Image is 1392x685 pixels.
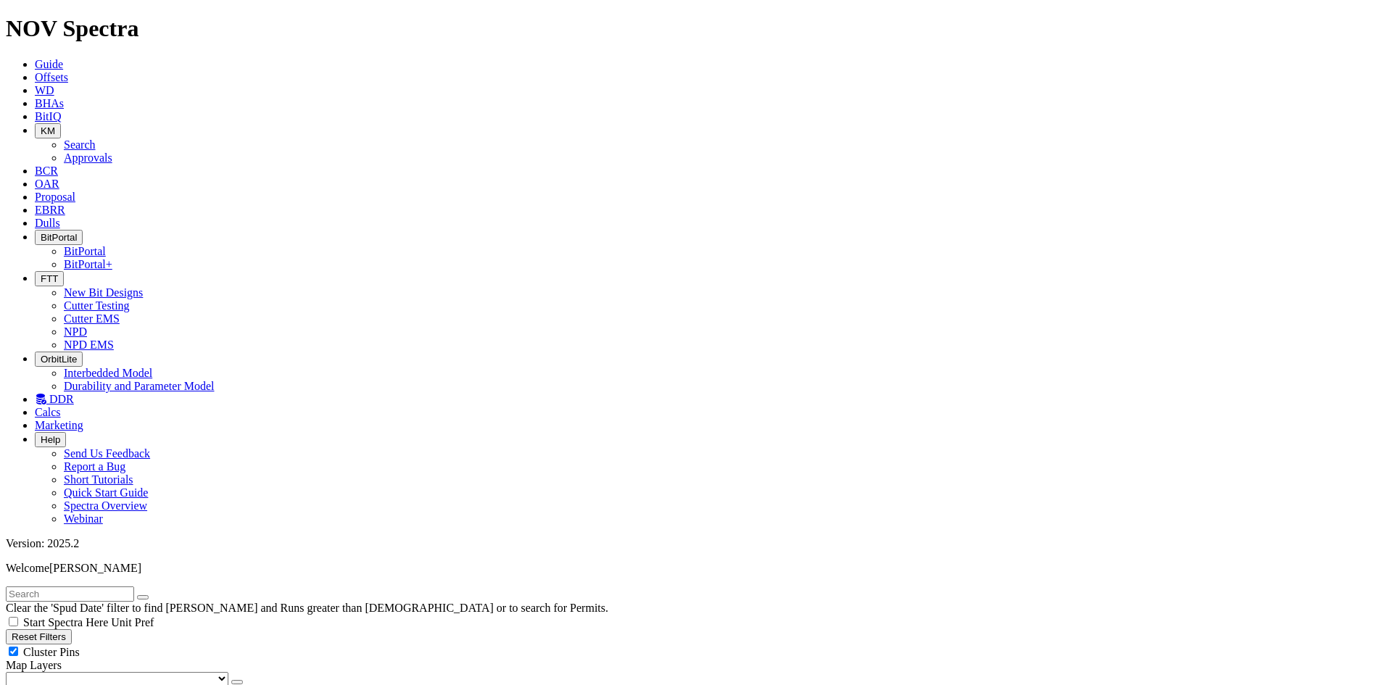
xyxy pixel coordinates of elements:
[64,151,112,164] a: Approvals
[35,97,64,109] a: BHAs
[49,562,141,574] span: [PERSON_NAME]
[64,286,143,299] a: New Bit Designs
[64,486,148,499] a: Quick Start Guide
[64,499,147,512] a: Spectra Overview
[23,646,80,658] span: Cluster Pins
[64,367,152,379] a: Interbedded Model
[41,354,77,365] span: OrbitLite
[6,15,1386,42] h1: NOV Spectra
[35,230,83,245] button: BitPortal
[64,325,87,338] a: NPD
[64,447,150,460] a: Send Us Feedback
[64,258,112,270] a: BitPortal+
[35,393,74,405] a: DDR
[6,537,1386,550] div: Version: 2025.2
[64,473,133,486] a: Short Tutorials
[111,616,154,628] span: Unit Pref
[35,123,61,138] button: KM
[35,84,54,96] a: WD
[35,110,61,123] a: BitIQ
[64,460,125,473] a: Report a Bug
[64,512,103,525] a: Webinar
[64,299,130,312] a: Cutter Testing
[35,419,83,431] a: Marketing
[35,204,65,216] a: EBRR
[9,617,18,626] input: Start Spectra Here
[35,191,75,203] a: Proposal
[64,245,106,257] a: BitPortal
[41,273,58,284] span: FTT
[35,58,63,70] a: Guide
[6,659,62,671] span: Map Layers
[64,312,120,325] a: Cutter EMS
[64,138,96,151] a: Search
[64,380,215,392] a: Durability and Parameter Model
[6,586,134,602] input: Search
[6,602,608,614] span: Clear the 'Spud Date' filter to find [PERSON_NAME] and Runs greater than [DEMOGRAPHIC_DATA] or to...
[35,352,83,367] button: OrbitLite
[35,217,60,229] a: Dulls
[64,339,114,351] a: NPD EMS
[6,629,72,644] button: Reset Filters
[35,71,68,83] a: Offsets
[41,232,77,243] span: BitPortal
[35,178,59,190] a: OAR
[41,434,60,445] span: Help
[6,562,1386,575] p: Welcome
[49,393,74,405] span: DDR
[41,125,55,136] span: KM
[35,165,58,177] a: BCR
[35,271,64,286] button: FTT
[35,406,61,418] a: Calcs
[35,432,66,447] button: Help
[23,616,108,628] span: Start Spectra Here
